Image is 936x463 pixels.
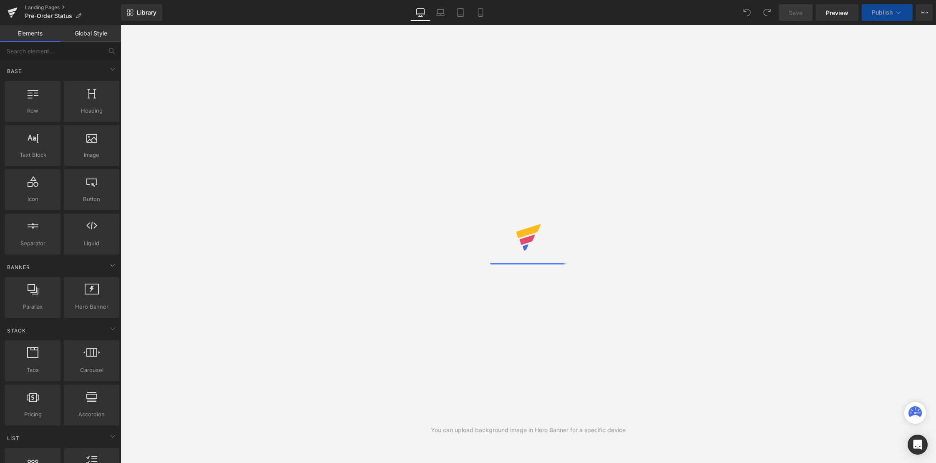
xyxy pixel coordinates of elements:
[431,425,626,435] div: You can upload background image in Hero Banner for a specific device
[25,13,72,19] span: Pre-Order Status
[789,8,803,17] span: Save
[66,151,117,159] span: Image
[816,4,858,21] a: Preview
[137,9,156,16] span: Library
[8,151,58,159] span: Text Block
[66,195,117,204] span: Button
[826,8,848,17] span: Preview
[908,435,928,455] div: Open Intercom Messenger
[6,434,20,442] span: List
[66,366,117,375] span: Carousel
[66,239,117,248] span: Liquid
[872,9,893,16] span: Publish
[25,4,121,11] a: Landing Pages
[430,4,450,21] a: Laptop
[121,4,162,21] a: New Library
[739,4,755,21] button: Undo
[862,4,913,21] button: Publish
[60,25,121,42] a: Global Style
[6,67,23,75] span: Base
[6,327,27,335] span: Stack
[66,302,117,311] span: Hero Banner
[66,106,117,115] span: Heading
[471,4,491,21] a: Mobile
[8,366,58,375] span: Tabs
[6,263,31,271] span: Banner
[8,195,58,204] span: Icon
[66,410,117,419] span: Accordion
[8,410,58,419] span: Pricing
[8,302,58,311] span: Parallax
[410,4,430,21] a: Desktop
[8,106,58,115] span: Row
[759,4,775,21] button: Redo
[450,4,471,21] a: Tablet
[916,4,933,21] button: More
[8,239,58,248] span: Separator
